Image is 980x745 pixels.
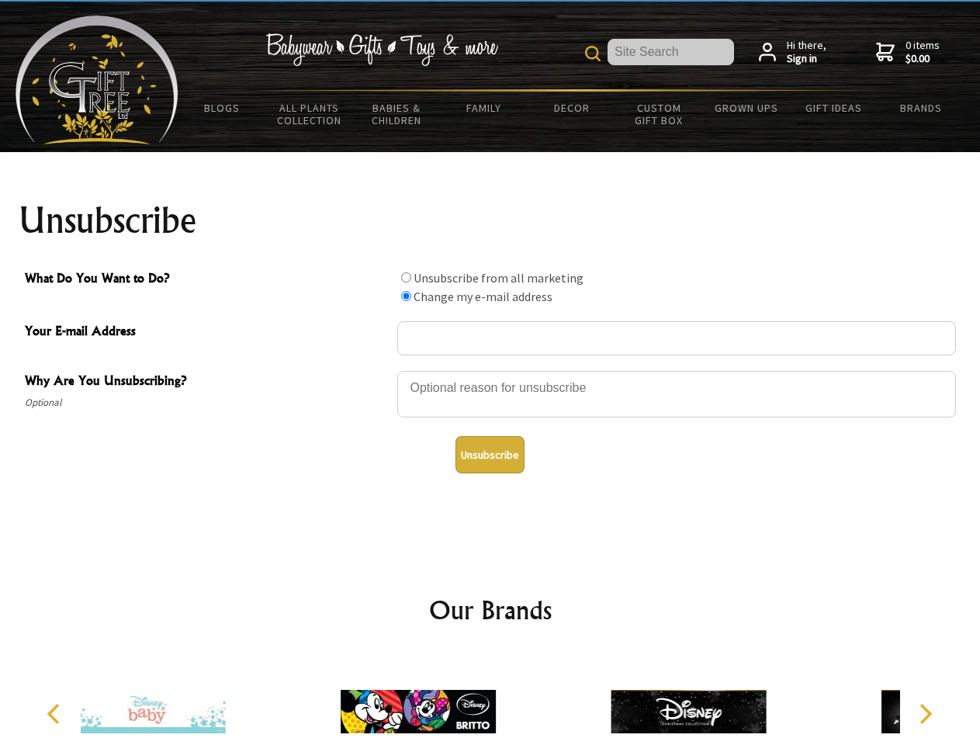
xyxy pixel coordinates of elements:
[906,52,940,66] strong: $0.00
[759,39,826,66] a: Hi there,Sign in
[178,92,266,124] a: BLOGS
[702,92,790,124] a: Grown Ups
[414,289,552,304] label: Change my e-mail address
[401,272,411,282] input: What Do You Want to Do?
[19,202,962,239] h1: Unsubscribe
[16,16,178,144] img: Babyware - Gifts - Toys and more...
[25,393,390,412] span: Optional
[455,436,525,473] button: Unsubscribe
[787,39,826,66] span: Hi there,
[401,291,411,301] input: What Do You Want to Do?
[528,92,615,124] a: Decor
[787,52,826,66] strong: Sign in
[441,92,528,124] a: Family
[414,270,583,286] label: Unsubscribe from all marketing
[906,38,940,66] span: 0 items
[908,697,942,731] button: Next
[397,371,956,418] textarea: Why Are You Unsubscribing?
[878,92,965,124] a: Brands
[397,321,956,355] input: Your E-mail Address
[265,33,498,66] img: Babywear - Gifts - Toys & more
[790,92,878,124] a: Gift Ideas
[25,269,390,291] span: What Do You Want to Do?
[31,591,950,629] h2: Our Brands
[876,39,940,66] a: 0 items$0.00
[608,39,734,65] input: Site Search
[39,697,73,731] button: Previous
[585,46,601,61] img: product search
[266,92,354,137] a: All Plants Collection
[353,92,441,137] a: Babies & Children
[25,321,390,344] span: Your E-mail Address
[25,371,390,393] span: Why Are You Unsubscribing?
[615,92,703,137] a: Custom Gift Box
